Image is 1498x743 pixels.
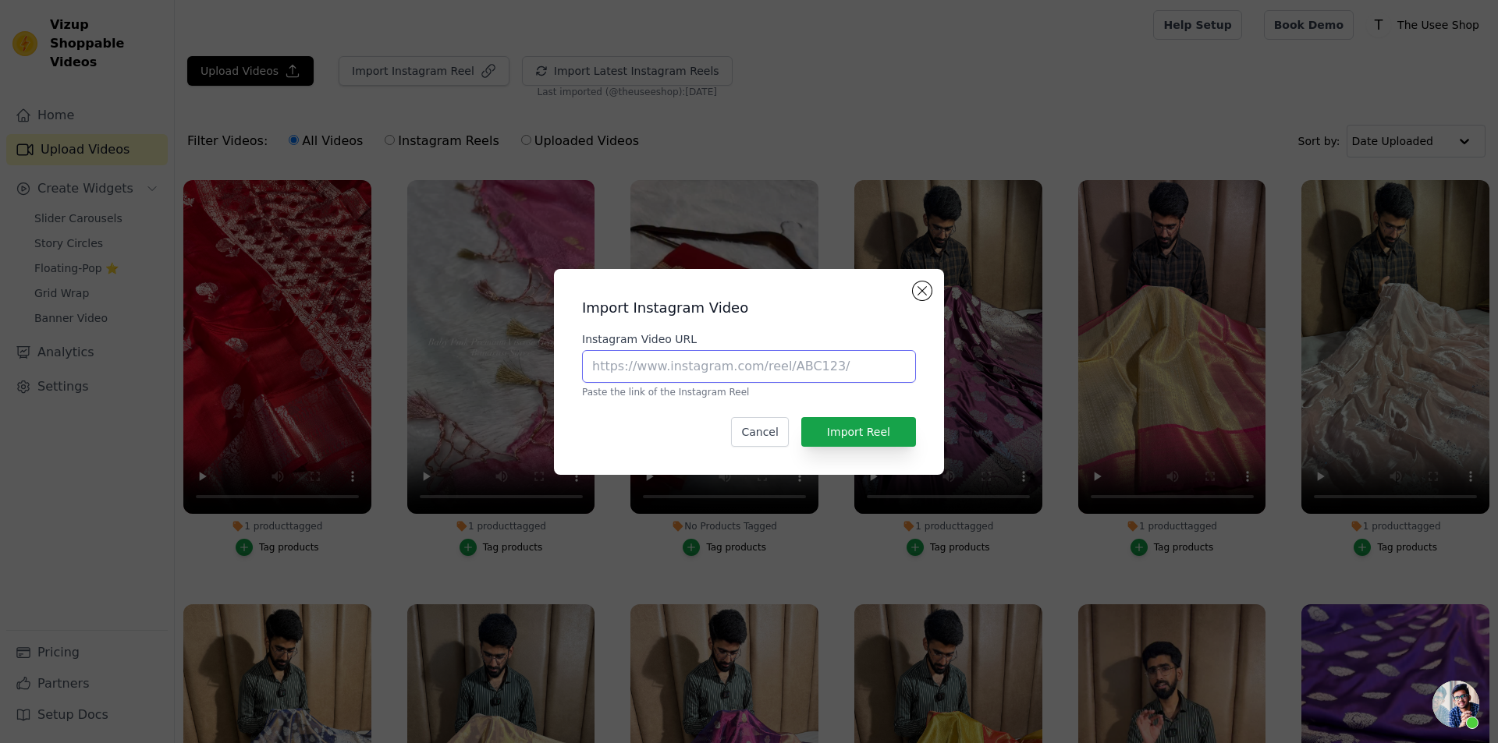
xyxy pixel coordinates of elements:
div: Open chat [1432,681,1479,727]
button: Cancel [731,417,788,447]
input: https://www.instagram.com/reel/ABC123/ [582,350,916,383]
button: Import Reel [801,417,916,447]
h2: Import Instagram Video [582,297,916,319]
label: Instagram Video URL [582,331,916,347]
p: Paste the link of the Instagram Reel [582,386,916,398]
button: Close modal [913,281,932,300]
